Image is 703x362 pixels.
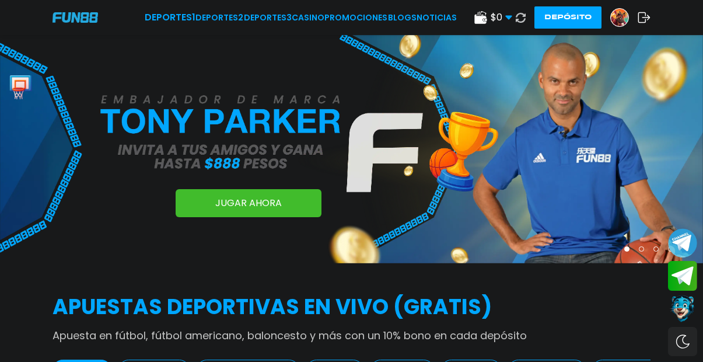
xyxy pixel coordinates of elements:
a: Deportes2 [195,12,243,24]
button: Depósito [534,6,601,29]
img: Company Logo [53,12,98,22]
a: JUGAR AHORA [176,189,321,217]
a: BLOGS [388,12,417,24]
p: Apuesta en fútbol, fútbol americano, baloncesto y más con un 10% bono en cada depósito [53,328,650,343]
img: Avatar [611,9,628,26]
button: Join telegram [668,261,697,291]
button: Contact customer service [668,294,697,324]
a: Promociones [324,12,387,24]
a: Deportes3 [244,12,292,24]
a: CASINO [292,12,324,24]
span: $ 0 [491,11,512,25]
h2: APUESTAS DEPORTIVAS EN VIVO (gratis) [53,291,650,323]
a: Avatar [610,8,638,27]
a: NOTICIAS [417,12,457,24]
a: Deportes1 [145,11,195,25]
div: Switch theme [668,327,697,356]
button: Join telegram channel [668,228,697,258]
